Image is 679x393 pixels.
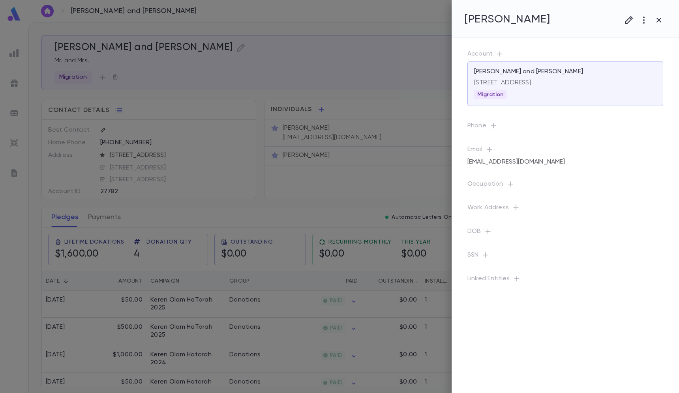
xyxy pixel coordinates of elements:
span: Migration [474,91,506,98]
p: SSN [467,251,663,262]
div: [EMAIL_ADDRESS][DOMAIN_NAME] [467,155,565,169]
p: Occupation [467,180,663,191]
h4: [PERSON_NAME] [464,13,550,26]
p: Linked Entities [467,275,663,286]
p: Account [467,50,663,61]
p: Phone [467,122,663,133]
p: DOB [467,227,663,238]
p: [PERSON_NAME] and [PERSON_NAME] [474,68,583,76]
p: Work Address [467,204,663,215]
p: [STREET_ADDRESS] [474,79,656,87]
p: Email [467,145,663,156]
